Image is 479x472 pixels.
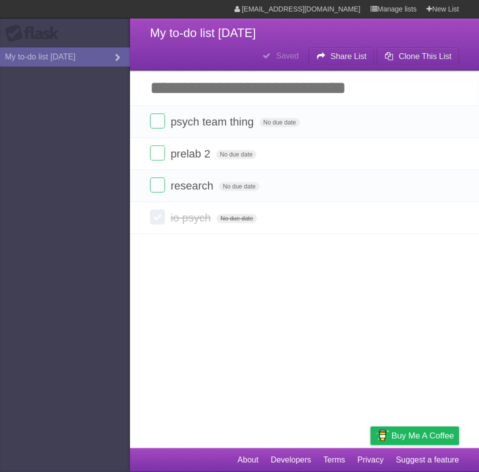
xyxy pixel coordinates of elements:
[170,147,213,160] span: prelab 2
[396,450,459,469] a: Suggest a feature
[375,427,389,444] img: Buy me a coffee
[376,47,459,65] button: Clone This List
[170,115,256,128] span: psych team thing
[308,47,374,65] button: Share List
[216,214,257,223] span: No due date
[170,211,213,224] span: io psych
[330,52,366,60] b: Share List
[391,427,454,444] span: Buy me a coffee
[216,150,256,159] span: No due date
[5,24,65,42] div: Flask
[219,182,259,191] span: No due date
[370,426,459,445] a: Buy me a coffee
[276,51,298,60] b: Saved
[398,52,451,60] b: Clone This List
[150,113,165,128] label: Done
[270,450,311,469] a: Developers
[323,450,345,469] a: Terms
[259,118,300,127] span: No due date
[237,450,258,469] a: About
[150,145,165,160] label: Done
[150,177,165,192] label: Done
[170,179,216,192] span: research
[150,209,165,224] label: Done
[357,450,383,469] a: Privacy
[150,26,256,39] span: My to-do list [DATE]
